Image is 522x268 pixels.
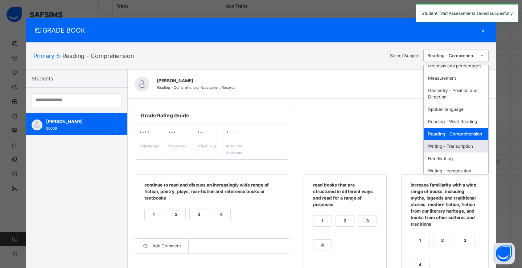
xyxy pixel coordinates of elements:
div: × [478,25,489,35]
div: Spoken language [424,103,488,116]
span: 00009 [46,126,57,130]
div: 4 [313,240,332,251]
div: Geometry - Position and Direction [424,84,488,103]
i: ★ [141,130,144,134]
span: increase familiarity with a wide range of books, including myths, legends and traditional stories... [409,182,481,233]
div: Add Comment [135,239,189,253]
div: 3 [358,215,377,226]
div: Reading - Word Reading [424,116,488,128]
div: Reading - Comprehension [427,53,477,59]
div: 3 [456,235,474,246]
span: 1 : Mastering [139,144,159,148]
span: 2 : Learning [168,144,186,148]
div: Measurement [424,72,488,84]
div: Student Trait Assessments saved succesfully [416,4,518,22]
i: ★ [202,130,205,134]
div: Writing - Transcription [424,140,488,152]
span: continue to read and discuss an increasingly wide range of fiction, poetry, plays, non-fiction an... [143,182,281,207]
img: default.svg [32,120,42,130]
i: ★ [231,130,234,134]
i: ★ [147,130,149,134]
i: ★ [229,130,231,134]
div: 2 [433,235,452,246]
div: 1 [411,235,429,246]
i: ★ [173,130,176,134]
i: ★ [226,130,229,134]
i: ★ [144,130,147,134]
span: GRADE BOOK [33,25,478,35]
i: ★ [205,130,207,134]
span: Students [32,75,53,82]
i: ★ [170,130,173,134]
span: Reading - Comprehension [62,52,134,59]
i: ★ [168,130,170,134]
div: Reading - Comprehension [424,128,488,140]
img: default.svg [135,77,149,91]
div: Handwriting [424,152,488,165]
span: Reading - Comprehension Assessment Records [157,85,235,89]
i: ★ [200,130,202,134]
div: Writing - composition [424,165,488,177]
span: 3 : Teaching [197,144,216,148]
span: Primary 5 : [33,52,61,59]
i: ★ [176,130,178,134]
i: ★ [197,130,200,134]
div: 4 [212,209,230,220]
span: [PERSON_NAME] [46,118,111,125]
i: ★ [234,130,237,134]
i: ★ [139,130,141,134]
span: Grade Rating Guide [141,112,283,119]
div: 1 [313,215,332,226]
span: [PERSON_NAME] [157,78,444,84]
div: 3 [190,209,208,220]
div: 2 [336,215,354,226]
div: Select Subject [390,53,420,59]
div: 2 [167,209,185,220]
span: read books that are structured in different ways and read for a range of purposes [311,182,379,213]
div: 1 [145,209,163,220]
button: Open asap [493,243,515,264]
span: 4 : Not Yet Assessed [226,144,243,155]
